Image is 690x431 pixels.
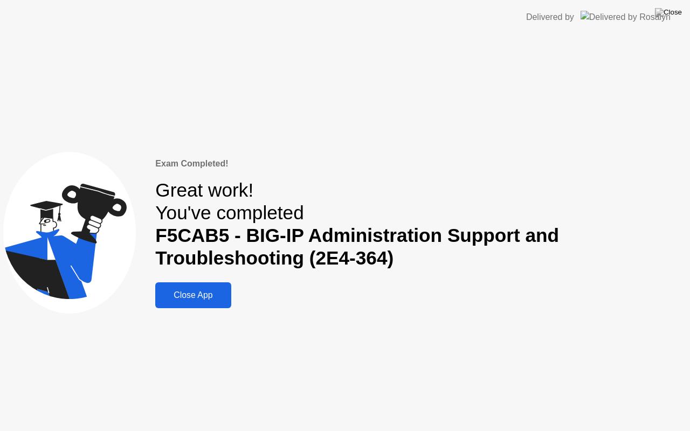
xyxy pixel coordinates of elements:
[155,179,687,270] div: Great work! You've completed
[155,225,559,268] b: F5CAB5 - BIG-IP Administration Support and Troubleshooting (2E4-364)
[526,11,574,24] div: Delivered by
[158,290,227,300] div: Close App
[155,282,231,308] button: Close App
[155,157,687,170] div: Exam Completed!
[581,11,671,23] img: Delivered by Rosalyn
[655,8,682,17] img: Close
